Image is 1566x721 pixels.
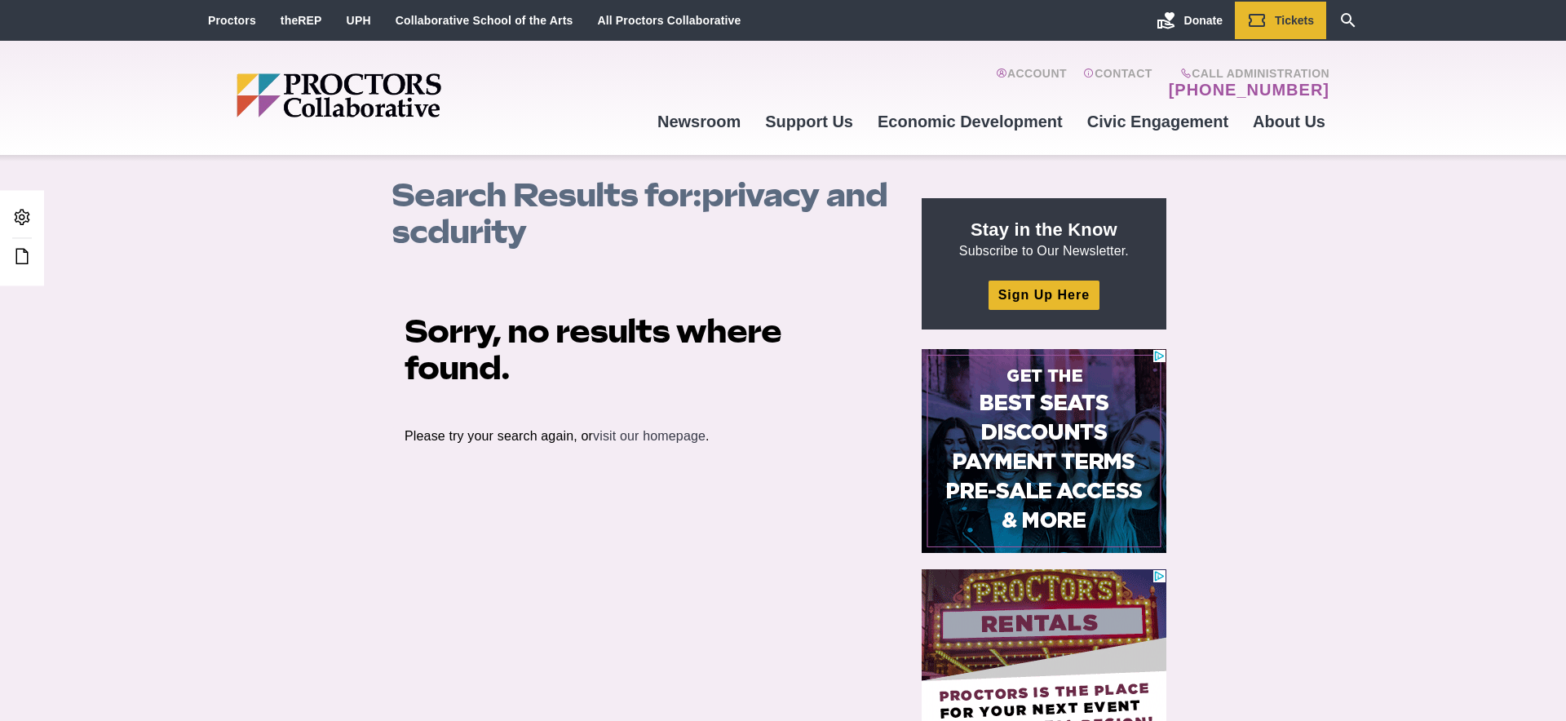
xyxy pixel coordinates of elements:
[1169,80,1329,100] a: [PHONE_NUMBER]
[1184,14,1223,27] span: Donate
[405,427,884,445] p: Please try your search again, or .
[391,177,904,250] h1: privacy and scdurity
[971,219,1117,240] strong: Stay in the Know
[405,313,884,387] h1: Sorry, no results where found.
[593,429,706,443] a: visit our homepage
[1241,100,1338,144] a: About Us
[597,14,741,27] a: All Proctors Collaborative
[1144,2,1235,39] a: Donate
[865,100,1075,144] a: Economic Development
[1164,67,1329,80] span: Call Administration
[347,14,371,27] a: UPH
[1275,14,1314,27] span: Tickets
[989,281,1099,309] a: Sign Up Here
[941,218,1147,260] p: Subscribe to Our Newsletter.
[8,242,36,272] a: Edit this Post/Page
[645,100,753,144] a: Newsroom
[391,175,701,215] span: Search Results for:
[281,14,322,27] a: theREP
[996,67,1067,100] a: Account
[208,14,256,27] a: Proctors
[1326,2,1370,39] a: Search
[753,100,865,144] a: Support Us
[396,14,573,27] a: Collaborative School of the Arts
[1235,2,1326,39] a: Tickets
[8,203,36,233] a: Admin Area
[1083,67,1152,100] a: Contact
[1075,100,1241,144] a: Civic Engagement
[922,349,1166,553] iframe: Advertisement
[237,73,567,117] img: Proctors logo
